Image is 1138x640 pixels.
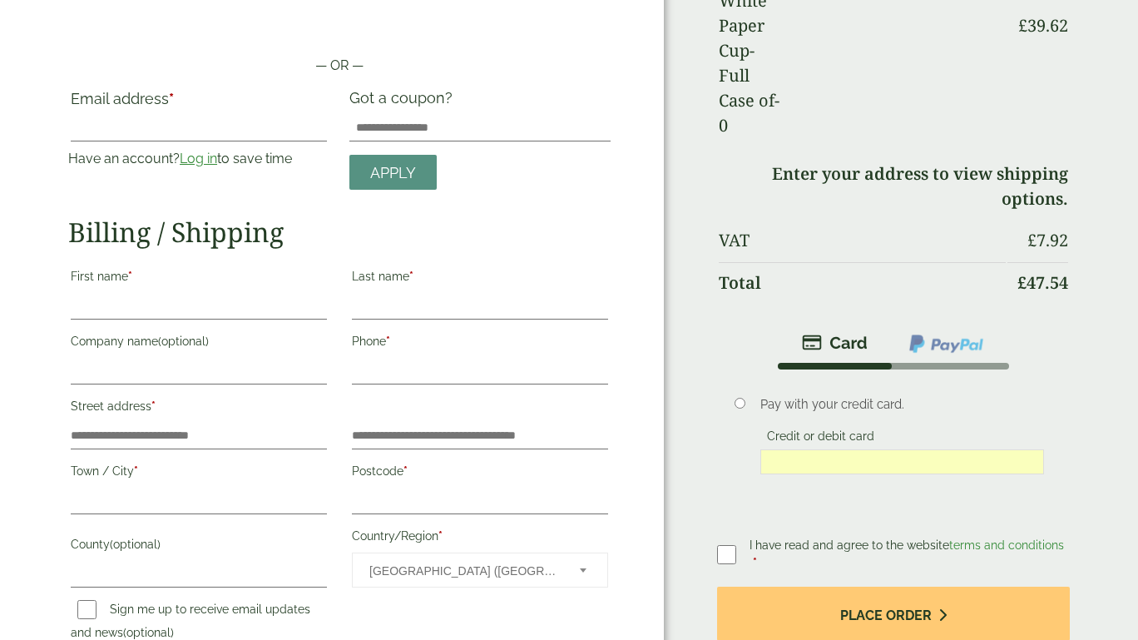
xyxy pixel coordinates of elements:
td: Enter your address to view shipping options. [719,154,1068,219]
bdi: 39.62 [1018,14,1068,37]
abbr: required [403,464,408,478]
p: — OR — [68,56,611,76]
label: First name [71,265,327,293]
label: Country/Region [352,524,608,553]
input: Sign me up to receive email updates and news(optional) [77,600,96,619]
iframe: Secure payment button frame [68,2,611,36]
span: £ [1018,14,1027,37]
span: Country/Region [352,553,608,588]
span: £ [1027,229,1037,251]
abbr: required [151,399,156,413]
abbr: required [386,335,390,348]
span: (optional) [110,538,161,551]
label: Last name [352,265,608,293]
label: Got a coupon? [349,89,459,115]
h2: Billing / Shipping [68,216,611,248]
abbr: required [128,270,132,283]
span: (optional) [123,626,174,639]
label: Credit or debit card [760,429,881,448]
p: Have an account? to save time [68,149,329,169]
span: (optional) [158,335,209,348]
label: Town / City [71,459,327,488]
bdi: 47.54 [1017,271,1068,294]
a: Log in [180,151,217,166]
th: Total [719,262,1006,303]
abbr: required [134,464,138,478]
bdi: 7.92 [1027,229,1068,251]
span: I have read and agree to the website [750,538,1064,552]
img: ppcp-gateway.png [908,333,985,355]
span: £ [1017,271,1027,294]
label: County [71,533,327,561]
span: Apply [370,164,416,182]
label: Company name [71,330,327,358]
label: Postcode [352,459,608,488]
label: Email address [71,92,327,115]
p: Pay with your credit card. [760,395,1044,414]
abbr: required [753,556,757,569]
iframe: Secure card payment input frame [765,454,1039,469]
th: VAT [719,221,1006,260]
abbr: required [409,270,413,283]
a: Apply [349,155,437,191]
abbr: required [438,529,443,543]
label: Street address [71,394,327,423]
abbr: required [169,90,174,107]
span: United Kingdom (UK) [369,553,557,588]
label: Phone [352,330,608,358]
img: stripe.png [802,333,868,353]
a: terms and conditions [949,538,1064,552]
